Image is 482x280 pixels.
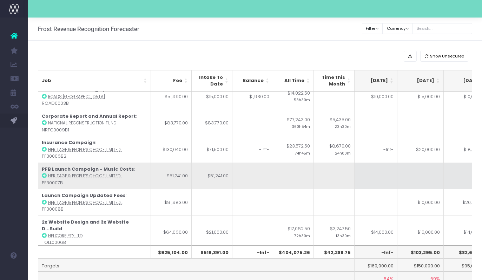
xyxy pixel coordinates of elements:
th: All Time: activate to sort column ascending [273,70,314,91]
td: $77,243.00 [273,110,314,136]
td: $51,990.00 [151,83,192,110]
td: $83,770.00 [192,110,232,136]
th: $519,391.00 [192,245,232,259]
small: 53h30m [294,96,310,103]
td: $91,983.00 [151,189,192,216]
strong: 2x Website Design and 3x Website D...Build [42,219,129,232]
td: Targets [38,259,355,272]
td: $160,000.00 [351,259,397,272]
button: Show Unsecured [420,51,469,62]
th: Balance: activate to sort column ascending [232,70,273,91]
td: $64,060.00 [151,216,192,249]
td: -Inf- [351,136,397,163]
td: $17,062.50 [273,216,314,249]
td: $21,000.00 [192,216,232,249]
th: Nov 25: activate to sort column ascending [397,70,444,91]
th: Time this Month: activate to sort column ascending [314,70,355,91]
th: Intake To Date: activate to sort column ascending [192,70,232,91]
td: $71,500.00 [192,136,232,163]
strong: Insurance Campaign [42,139,95,146]
button: Filter [362,23,383,34]
td: $14,022.50 [273,83,314,110]
td: : PFB0008B [38,189,151,216]
td: : PFB0006B2 [38,136,151,163]
td: -Inf- [232,136,273,163]
small: 72h30m [294,232,310,239]
img: images/default_profile_image.png [9,266,19,276]
td: $51,241.00 [192,163,232,189]
strong: Corporate Report and Annual Report [42,113,136,119]
td: $10,000.00 [397,189,444,216]
th: Job: activate to sort column ascending [38,70,151,91]
abbr: Heritage & People’s Choice Limited [48,147,123,152]
small: 360h54m [292,123,310,129]
abbr: Heritage & People’s Choice Limited [48,200,123,205]
td: : PFB0007B [38,163,151,189]
td: $3,247.50 [314,216,355,249]
td: $15,000.00 [192,83,232,110]
input: Search... [412,23,472,34]
small: 24h00m [335,150,351,156]
abbr: Roads Australia [48,94,105,100]
td: $15,000.00 [397,216,444,249]
td: $10,000.00 [351,83,397,110]
td: $8,670.00 [314,136,355,163]
th: -Inf- [232,245,273,259]
th: Oct 25: activate to sort column ascending [351,70,397,91]
button: Currency [383,23,413,34]
strong: Launch Campaign Updated Fees [42,192,126,199]
h3: Frost Revenue Recognition Forecaster [38,26,139,33]
td: : ROAD0003B [38,83,151,110]
small: 13h30m [336,232,351,239]
td: : NRFC0009B1 [38,110,151,136]
abbr: Heritage & People’s Choice Limited [48,173,123,179]
td: $1,930.00 [232,83,273,110]
td: $15,000.00 [397,83,444,110]
abbr: National Reconstruction Fund [48,120,116,126]
td: $51,241.00 [151,163,192,189]
small: 23h30m [335,123,351,129]
td: $130,040.00 [151,136,192,163]
td: $150,000.00 [397,259,444,272]
abbr: Helicorp Pty Ltd [48,233,82,239]
td: $14,000.00 [351,216,397,249]
td: $23,572.50 [273,136,314,163]
small: 74h45m [295,150,310,156]
td: $83,770.00 [151,110,192,136]
th: $103,295.00 [397,245,444,259]
td: $20,000.00 [397,136,444,163]
th: $404,075.26 [273,245,314,259]
td: : TOLL0006B [38,216,151,249]
span: Show Unsecured [430,53,464,59]
th: Fee: activate to sort column ascending [151,70,192,91]
th: $925,104.00 [151,245,192,259]
strong: PFB Launch Campaign - Music Costs [42,166,134,172]
th: -Inf- [351,245,397,259]
th: $42,288.75 [314,245,355,259]
td: $5,435.00 [314,110,355,136]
